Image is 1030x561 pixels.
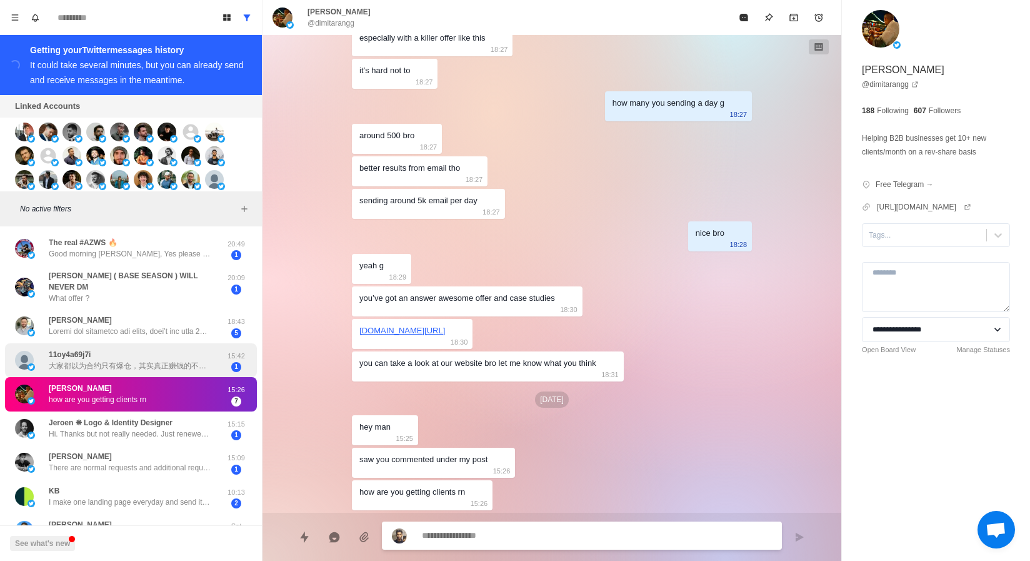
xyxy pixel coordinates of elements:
span: 5 [231,328,241,338]
button: Menu [5,8,25,28]
span: 2 [231,498,241,508]
img: picture [99,183,106,190]
img: picture [62,146,81,165]
p: I make one landing page everyday and send it to the creator [49,497,211,508]
img: picture [134,146,152,165]
img: picture [272,8,292,28]
div: how many you sending a day g [612,96,724,110]
span: 1 [231,285,241,295]
p: Following [877,105,909,116]
p: Linked Accounts [15,100,80,113]
button: Pin [756,5,781,30]
img: picture [15,385,34,403]
span: 1 [231,250,241,260]
img: picture [170,159,177,166]
p: 15:26 [221,385,252,395]
p: There are normal requests and additional requests (spam) [49,462,211,473]
p: 大家都以为合约只有爆仓，其实真正赚钱的不是赌涨跌，而是做市商。 加我，一起搞！[PERSON_NAME]：不扫码、不下软件、不碰黑U。 此号不回复请联系推特：@goxinglu [49,360,211,371]
img: picture [122,135,130,143]
button: Board View [217,8,237,28]
img: picture [157,170,176,189]
img: picture [27,329,35,336]
img: picture [27,183,35,190]
img: picture [157,146,176,165]
div: especially with a killer offer like this [359,31,485,45]
img: picture [181,146,200,165]
img: picture [15,316,34,335]
img: picture [146,159,154,166]
img: picture [15,487,34,506]
img: picture [15,170,34,189]
p: 15:26 [471,497,488,510]
img: picture [15,419,34,438]
button: Add media [352,525,377,550]
img: picture [15,278,34,296]
img: picture [122,183,130,190]
p: Good morning [PERSON_NAME], Yes please drop a few examples and your main website as I couldn't se... [49,248,211,260]
p: 15:26 [493,464,511,478]
p: 188 [862,105,874,116]
p: [PERSON_NAME] [49,315,112,326]
div: you can take a look at our website bro let me know what you think [359,356,596,370]
div: how are you getting clients rn [359,485,465,499]
img: picture [75,135,82,143]
a: [URL][DOMAIN_NAME] [877,201,971,213]
p: KB [49,485,59,497]
p: 18:31 [601,368,619,382]
img: picture [217,183,225,190]
a: Open chat [977,511,1015,548]
img: picture [15,453,34,472]
img: picture [134,170,152,189]
img: picture [146,135,154,143]
p: [PERSON_NAME] ( BASE SEASON ) WILL NEVER DM [49,270,221,293]
a: [DOMAIN_NAME][URL] [359,326,445,335]
p: 18:30 [451,335,468,349]
img: picture [862,10,899,48]
button: See what's new [10,536,75,551]
img: picture [170,135,177,143]
img: picture [51,183,59,190]
p: [PERSON_NAME] [307,6,371,18]
img: picture [27,363,35,371]
button: Notifications [25,8,45,28]
div: saw you commented under my post [359,453,487,467]
img: picture [39,170,57,189]
img: picture [27,500,35,507]
div: Getting your Twitter messages history [30,43,247,58]
img: picture [15,123,34,141]
p: [PERSON_NAME] [49,451,112,462]
div: around 500 bro [359,129,414,143]
img: picture [134,123,152,141]
div: It could take several minutes, but you can already send and receive messages in the meantime. [30,60,244,85]
div: sending around 5k email per day [359,194,477,208]
p: 607 [914,105,926,116]
p: The real #AZWS 🔥 [49,237,117,248]
img: picture [110,123,129,141]
img: picture [27,432,35,439]
p: No active filters [20,203,237,215]
a: Open Board View [862,345,916,355]
p: 18:27 [730,108,747,121]
button: Reply with AI [322,525,347,550]
img: picture [286,21,294,29]
img: picture [99,159,106,166]
p: Jeroen ❋ Logo & Identity Designer [49,417,172,428]
img: picture [181,170,200,189]
p: 18:27 [482,205,500,219]
img: picture [15,351,34,370]
p: Helping B2B businesses get 10+ new clients/month on a rev-share basis [862,131,1010,159]
img: picture [27,290,35,298]
img: picture [15,146,34,165]
img: picture [146,183,154,190]
p: 18:30 [560,303,577,316]
span: 1 [231,430,241,440]
img: picture [110,170,129,189]
p: how are you getting clients rn [49,394,146,405]
p: 20:49 [221,239,252,250]
p: 18:27 [466,173,483,186]
span: 1 [231,465,241,475]
img: picture [75,183,82,190]
img: picture [205,123,224,141]
img: picture [15,239,34,258]
div: better results from email tho [359,161,460,175]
